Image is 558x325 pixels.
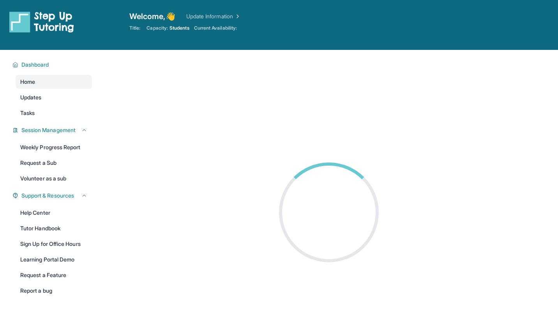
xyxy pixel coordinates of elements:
button: Session Management [18,126,87,134]
a: Report a bug [16,284,92,298]
span: Title: [129,25,140,31]
img: logo [9,11,74,33]
span: Session Management [21,126,76,134]
span: Capacity: [147,25,168,31]
span: Tasks [20,109,35,117]
span: Welcome, 👋 [129,11,175,22]
a: Home [16,75,92,89]
a: Tasks [16,106,92,120]
a: Request a Sub [16,156,92,170]
a: Request a Feature [16,268,92,282]
span: Students [170,25,189,31]
span: Support & Resources [21,192,74,200]
img: Chevron Right [233,12,241,20]
span: Current Availability: [194,25,237,31]
span: Dashboard [21,61,49,69]
button: Support & Resources [18,192,87,200]
a: Weekly Progress Report [16,140,92,154]
a: Help Center [16,206,92,220]
a: Updates [16,90,92,104]
a: Tutor Handbook [16,221,92,235]
a: Update Information [186,12,241,20]
a: Volunteer as a sub [16,171,92,185]
a: Learning Portal Demo [16,253,92,267]
span: Updates [20,94,42,101]
a: Sign Up for Office Hours [16,237,92,251]
button: Dashboard [18,61,87,69]
span: Home [20,78,35,86]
